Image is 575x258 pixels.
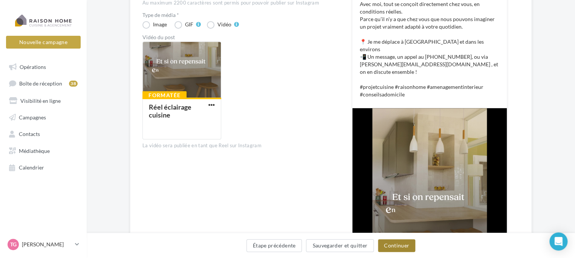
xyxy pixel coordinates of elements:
span: Boîte de réception [19,80,62,87]
div: 38 [69,81,78,87]
span: Visibilité en ligne [20,97,61,104]
p: [PERSON_NAME] [22,241,72,248]
div: Formatée [142,91,187,99]
div: Vidéo du post [142,35,340,40]
span: Campagnes [19,114,46,120]
span: TG [10,241,17,248]
span: Opérations [20,63,46,70]
a: Contacts [5,127,82,140]
div: Image [153,22,167,27]
button: Continuer [378,239,415,252]
button: Étape précédente [246,239,302,252]
label: Type de média * [142,12,340,18]
a: Campagnes [5,110,82,124]
span: Calendrier [19,164,44,171]
a: Opérations [5,60,82,73]
div: La vidéo sera publiée en tant que Reel sur Instagram [142,142,340,149]
button: Nouvelle campagne [6,36,81,49]
span: Contacts [19,131,40,137]
a: Boîte de réception38 [5,76,82,90]
div: Open Intercom Messenger [549,232,567,250]
button: Sauvegarder et quitter [306,239,374,252]
span: Médiathèque [19,147,50,154]
div: Vidéo [217,22,231,27]
a: Calendrier [5,160,82,174]
div: Réel éclairage cuisine [149,103,191,119]
a: Visibilité en ligne [5,93,82,107]
a: TG [PERSON_NAME] [6,237,81,252]
a: Médiathèque [5,144,82,157]
div: GIF [185,22,193,27]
